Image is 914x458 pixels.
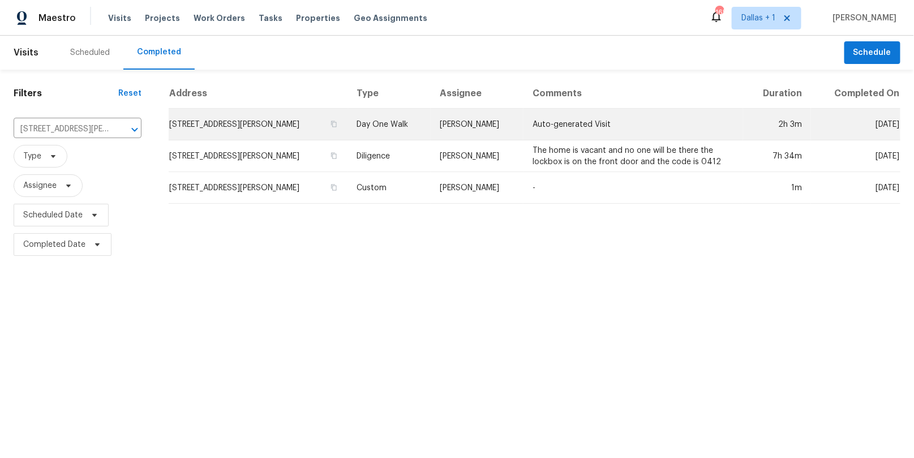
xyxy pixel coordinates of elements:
[23,151,41,162] span: Type
[853,46,891,60] span: Schedule
[523,109,743,140] td: Auto-generated Visit
[118,88,141,99] div: Reset
[348,140,431,172] td: Diligence
[296,12,340,24] span: Properties
[23,239,85,250] span: Completed Date
[145,12,180,24] span: Projects
[844,41,900,65] button: Schedule
[14,88,118,99] h1: Filters
[329,151,339,161] button: Copy Address
[743,109,812,140] td: 2h 3m
[14,40,38,65] span: Visits
[169,109,347,140] td: [STREET_ADDRESS][PERSON_NAME]
[431,140,523,172] td: [PERSON_NAME]
[743,140,812,172] td: 7h 34m
[431,109,523,140] td: [PERSON_NAME]
[70,47,110,58] div: Scheduled
[259,14,282,22] span: Tasks
[14,121,110,138] input: Search for an address...
[169,172,347,204] td: [STREET_ADDRESS][PERSON_NAME]
[108,12,131,24] span: Visits
[523,79,743,109] th: Comments
[523,172,743,204] td: -
[329,119,339,129] button: Copy Address
[431,79,523,109] th: Assignee
[741,12,775,24] span: Dallas + 1
[38,12,76,24] span: Maestro
[431,172,523,204] td: [PERSON_NAME]
[354,12,427,24] span: Geo Assignments
[811,140,900,172] td: [DATE]
[348,172,431,204] td: Custom
[127,122,143,138] button: Open
[743,79,812,109] th: Duration
[23,209,83,221] span: Scheduled Date
[169,140,347,172] td: [STREET_ADDRESS][PERSON_NAME]
[348,79,431,109] th: Type
[829,12,897,24] span: [PERSON_NAME]
[743,172,812,204] td: 1m
[811,79,900,109] th: Completed On
[811,172,900,204] td: [DATE]
[169,79,347,109] th: Address
[23,180,57,191] span: Assignee
[137,46,181,58] div: Completed
[523,140,743,172] td: The home is vacant and no one will be there the lockbox is on the front door and the code is 0412
[194,12,245,24] span: Work Orders
[811,109,900,140] td: [DATE]
[348,109,431,140] td: Day One Walk
[329,182,339,192] button: Copy Address
[715,7,723,18] div: 165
